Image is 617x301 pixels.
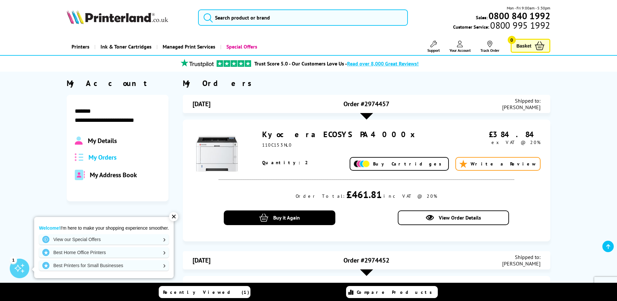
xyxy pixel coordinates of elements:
img: all-order.svg [75,153,83,161]
a: Best Home Office Printers [39,247,169,258]
a: Printerland Logo [67,10,190,25]
a: Compare Products [346,286,438,298]
span: Sales: [476,14,488,21]
span: My Address Book [90,171,137,179]
a: View Order Details [398,210,509,225]
div: My Account [67,78,168,88]
img: Printerland Logo [67,10,168,24]
span: [DATE] [193,100,210,108]
span: View Order Details [439,214,481,221]
img: Profile.svg [75,136,82,145]
span: Basket [516,41,531,50]
span: My Orders [88,153,116,162]
span: Ink & Toner Cartridges [101,38,152,55]
img: address-book-duotone-solid.svg [75,170,85,180]
span: [PERSON_NAME] [502,104,541,110]
span: Order #2974457 [343,100,389,108]
img: Add Cartridges [354,160,370,168]
div: My Orders [183,78,550,88]
img: trustpilot rating [217,60,251,67]
img: Kyocera ECOSYS PA4000x [193,129,241,178]
div: 1 [10,256,17,264]
b: 0800 840 1992 [489,10,550,22]
a: Printers [67,38,94,55]
a: Ink & Toner Cartridges [94,38,156,55]
span: Write a Review [471,161,537,167]
a: 0800 840 1992 [488,13,550,19]
a: Write a Review [455,157,541,171]
span: [PERSON_NAME] [502,260,541,267]
a: Basket 0 [511,39,550,53]
a: View our Special Offers [39,234,169,245]
a: Support [427,41,440,53]
span: Quantity: 2 [262,160,309,165]
div: £461.81 [346,188,382,201]
span: Compare Products [357,289,436,295]
a: Managed Print Services [156,38,220,55]
span: Read over 8,000 Great Reviews! [347,60,419,67]
span: Customer Service: [453,22,550,30]
span: [DATE] [193,256,210,265]
strong: Welcome! [39,225,60,231]
div: ex VAT @ 20% [457,139,541,145]
a: Track Order [480,41,499,53]
span: Buy Cartridges [373,161,445,167]
a: Kyocera ECOSYS PA4000x [262,129,419,139]
a: Trust Score 5.0 - Our Customers Love Us -Read over 8,000 Great Reviews! [254,60,419,67]
span: Shipped to: [502,97,541,104]
span: 0800 995 1992 [489,22,550,28]
div: Order Total: [296,193,345,199]
span: Order #2974452 [343,256,389,265]
a: Special Offers [220,38,262,55]
div: £384.84 [457,129,541,139]
span: Shipped to: [502,254,541,260]
span: 0 [508,36,516,44]
span: Support [427,48,440,53]
span: Your Account [449,48,471,53]
a: Your Account [449,41,471,53]
a: Buy Cartridges [350,157,449,171]
p: I'm here to make your shopping experience smoother. [39,225,169,231]
a: Best Printers for Small Businesses [39,260,169,271]
div: inc VAT @ 20% [383,193,437,199]
div: 110C153NL0 [262,142,457,148]
span: Mon - Fri 9:00am - 5:30pm [507,5,550,11]
span: Buy it Again [273,214,300,221]
span: Recently Viewed (1) [163,289,249,295]
input: Search product or brand [198,9,408,26]
span: My Details [88,136,117,145]
div: ✕ [169,212,178,221]
a: Buy it Again [224,210,335,225]
a: Recently Viewed (1) [159,286,250,298]
img: trustpilot rating [178,59,217,67]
